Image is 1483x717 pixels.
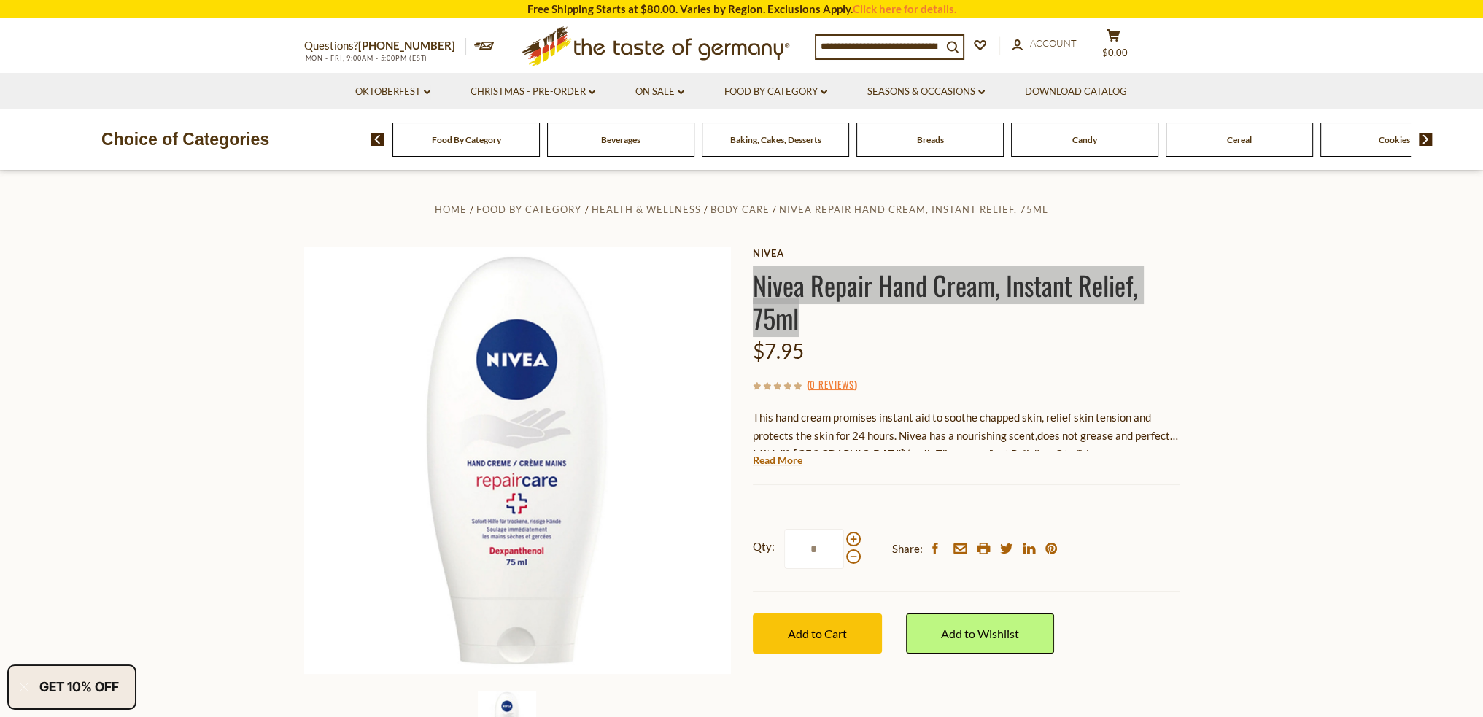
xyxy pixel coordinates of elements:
span: Account [1030,37,1077,49]
a: Food By Category [724,84,827,100]
a: Oktoberfest [355,84,430,100]
button: $0.00 [1092,28,1136,65]
strong: Qty: [753,538,775,556]
a: Click here for details. [853,2,956,15]
a: Breads [917,134,944,145]
p: Questions? [304,36,466,55]
a: 0 Reviews [810,377,854,393]
a: Candy [1072,134,1097,145]
h1: Nivea Repair Hand Cream, Instant Relief, 75ml [753,268,1180,334]
a: Food By Category [432,134,501,145]
a: Health & Wellness [591,204,700,215]
button: Add to Cart [753,613,882,654]
input: Qty: [784,529,844,569]
a: Food By Category [476,204,581,215]
a: [PHONE_NUMBER] [358,39,455,52]
a: Add to Wishlist [906,613,1054,654]
a: Baking, Cakes, Desserts [730,134,821,145]
a: Account [1012,36,1077,52]
img: next arrow [1419,133,1433,146]
a: On Sale [635,84,684,100]
a: Nivea Repair Hand Cream, Instant Relief, 75ml [779,204,1048,215]
img: previous arrow [371,133,384,146]
a: Seasons & Occasions [867,84,985,100]
a: Nivea [753,247,1180,259]
div: This hand cream promises instant aid to soothe chapped skin, relief skin tension and protects the... [753,408,1180,445]
a: Cookies [1379,134,1410,145]
a: Read More [753,453,802,468]
a: Cereal [1227,134,1252,145]
span: $0.00 [1102,47,1128,58]
a: Christmas - PRE-ORDER [471,84,595,100]
a: Beverages [601,134,640,145]
span: Share: [892,540,923,558]
span: $7.95 [753,338,804,363]
a: Body Care [710,204,770,215]
div: Made in [GEOGRAPHIC_DATA] (packaging may show Polish or Czech language, depending on import source). [753,445,1180,463]
span: ( ) [807,377,857,392]
img: Nivea Repair Hand Cream, Instant Relief, 75ml [304,247,731,674]
span: MON - FRI, 9:00AM - 5:00PM (EST) [304,54,428,62]
span: Add to Cart [788,627,847,640]
a: Download Catalog [1025,84,1127,100]
a: Home [435,204,467,215]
